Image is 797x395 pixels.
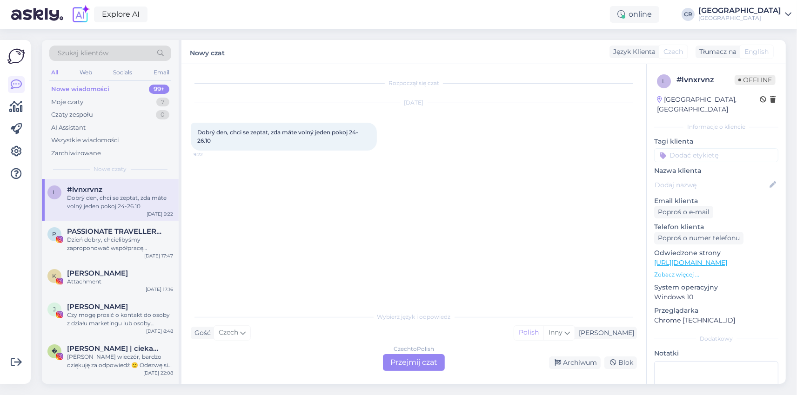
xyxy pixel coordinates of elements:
[190,46,225,58] label: Nowy czat
[94,165,127,173] span: Nowe czaty
[58,48,108,58] span: Szukaj klientów
[654,292,778,302] p: Windows 10
[51,110,93,119] div: Czaty zespołu
[149,85,169,94] div: 99+
[191,328,211,338] div: Gość
[53,272,57,279] span: K
[51,149,101,158] div: Zarchiwizowane
[67,236,173,252] div: Dzień dobry, chcielibyśmy zaproponować współpracę barterową, której celem byłaby promocja Państwa...
[735,75,776,85] span: Offline
[654,206,713,218] div: Poproś o e-mail
[654,137,778,146] p: Tagi klienta
[67,185,102,194] span: #lvnxrvnz
[219,328,238,338] span: Czech
[67,227,164,236] span: PASSIONATE TRAVELLERS ⭐️🌏
[657,95,760,114] div: [GEOGRAPHIC_DATA], [GEOGRAPHIC_DATA]
[51,98,83,107] div: Moje czaty
[698,7,791,22] a: [GEOGRAPHIC_DATA][GEOGRAPHIC_DATA]
[143,369,173,376] div: [DATE] 22:08
[654,270,778,279] p: Zobacz więcej ...
[549,356,601,369] div: Archiwum
[52,348,57,355] span: �
[156,110,169,119] div: 0
[191,79,637,87] div: Rozpoczął się czat
[654,258,727,267] a: [URL][DOMAIN_NAME]
[654,316,778,325] p: Chrome [TECHNICAL_ID]
[575,328,634,338] div: [PERSON_NAME]
[49,66,60,79] div: All
[383,354,445,371] div: Przejmij czat
[7,47,25,65] img: Askly Logo
[609,47,656,57] div: Język Klienta
[67,353,173,369] div: [PERSON_NAME] wieczór, bardzo dziękuję za odpowiedź 🙂 Odezwę się za jakiś czas na ten email jako ...
[67,277,173,286] div: Attachment
[682,8,695,21] div: CR
[696,47,737,57] div: Tłumacz na
[147,211,173,217] div: [DATE] 9:22
[676,74,735,86] div: # lvnxrvnz
[111,66,134,79] div: Socials
[67,344,164,353] span: 𝐁𝐞𝐫𝐧𝐚𝐝𝐞𝐭𝐭𝐚 | ciekawe miejsca • hotele • podróżnicze porady
[51,123,86,132] div: AI Assistant
[654,306,778,316] p: Przeglądarka
[654,248,778,258] p: Odwiedzone strony
[698,7,781,14] div: [GEOGRAPHIC_DATA]
[654,148,778,162] input: Dodać etykietę
[654,196,778,206] p: Email klienta
[698,14,781,22] div: [GEOGRAPHIC_DATA]
[610,6,659,23] div: online
[152,66,171,79] div: Email
[53,230,57,237] span: P
[744,47,769,57] span: English
[144,252,173,259] div: [DATE] 17:47
[654,123,778,131] div: Informacje o kliencie
[194,151,228,158] span: 9:22
[654,166,778,176] p: Nazwa klienta
[604,356,637,369] div: Blok
[94,7,147,22] a: Explore AI
[156,98,169,107] div: 7
[71,5,90,24] img: explore-ai
[549,328,563,336] span: Inny
[191,313,637,321] div: Wybierz język i odpowiedz
[655,180,768,190] input: Dodaj nazwę
[654,232,743,244] div: Poproś o numer telefonu
[394,345,434,353] div: Czech to Polish
[67,269,128,277] span: Katarzyna Gubała
[654,222,778,232] p: Telefon klienta
[654,335,778,343] div: Dodatkowy
[197,129,358,144] span: Dobrý den, chci se zeptat, zda máte volný jeden pokoj 24-26.10
[663,78,666,85] span: l
[78,66,94,79] div: Web
[191,99,637,107] div: [DATE]
[514,326,543,340] div: Polish
[67,311,173,328] div: Czy mogę prosić o kontakt do osoby z działu marketingu lub osoby zajmującej się działaniami promo...
[67,303,128,311] span: Jordan Koman
[654,283,778,292] p: System operacyjny
[53,189,56,196] span: l
[654,349,778,358] p: Notatki
[51,136,119,145] div: Wszystkie wiadomości
[53,306,56,313] span: J
[51,85,109,94] div: Nowe wiadomości
[146,328,173,335] div: [DATE] 8:48
[146,286,173,293] div: [DATE] 17:16
[663,47,683,57] span: Czech
[67,194,173,211] div: Dobrý den, chci se zeptat, zda máte volný jeden pokoj 24-26.10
